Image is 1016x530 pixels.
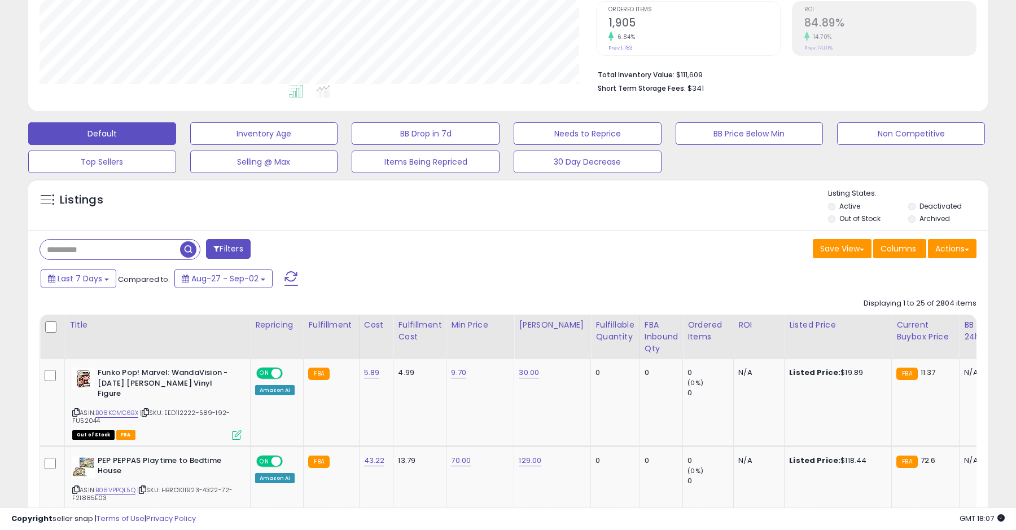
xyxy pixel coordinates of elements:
[614,33,636,41] small: 6.84%
[58,273,102,284] span: Last 7 Days
[964,456,1001,466] div: N/A
[921,455,936,466] span: 72.6
[964,368,1001,378] div: N/A
[308,319,354,331] div: Fulfillment
[118,274,170,285] span: Compared to:
[881,243,916,254] span: Columns
[789,368,883,378] div: $19.89
[451,455,471,466] a: 70.00
[257,456,271,466] span: ON
[687,456,733,466] div: 0
[608,16,780,32] h2: 1,905
[206,239,250,259] button: Filters
[687,368,733,378] div: 0
[60,192,103,208] h5: Listings
[69,319,246,331] div: Title
[281,369,299,378] span: OFF
[676,122,824,145] button: BB Price Below Min
[451,319,509,331] div: Min Price
[789,319,887,331] div: Listed Price
[864,298,976,309] div: Displaying 1 to 25 of 2804 items
[255,385,295,395] div: Amazon AI
[595,368,630,378] div: 0
[514,122,662,145] button: Needs to Reprice
[72,430,115,440] span: All listings that are currently out of stock and unavailable for purchase on Amazon
[687,388,733,398] div: 0
[255,473,295,483] div: Amazon AI
[28,151,176,173] button: Top Sellers
[190,151,338,173] button: Selling @ Max
[116,430,135,440] span: FBA
[28,122,176,145] button: Default
[364,319,389,331] div: Cost
[281,456,299,466] span: OFF
[919,214,950,223] label: Archived
[738,319,779,331] div: ROI
[72,485,233,502] span: | SKU: HBRO101923-4322-72-F21885E03
[645,456,675,466] div: 0
[308,456,329,468] small: FBA
[398,319,441,343] div: Fulfillment Cost
[598,83,686,93] b: Short Term Storage Fees:
[645,319,678,355] div: FBA inbound Qty
[804,16,976,32] h2: 84.89%
[738,368,776,378] div: N/A
[595,456,630,466] div: 0
[839,201,860,211] label: Active
[98,456,235,479] b: PEP PEPPAS Playtime to Bedtime House
[514,151,662,173] button: 30 Day Decrease
[451,367,466,378] a: 9.70
[72,456,242,516] div: ASIN:
[255,319,299,331] div: Repricing
[789,455,840,466] b: Listed Price:
[519,367,539,378] a: 30.00
[873,239,926,258] button: Columns
[687,83,704,94] span: $341
[72,368,95,390] img: 51aQKSDo8CL._SL40_.jpg
[809,33,832,41] small: 14.70%
[919,201,962,211] label: Deactivated
[738,456,776,466] div: N/A
[813,239,872,258] button: Save View
[789,456,883,466] div: $118.44
[519,455,541,466] a: 129.00
[804,45,833,51] small: Prev: 74.01%
[804,7,976,13] span: ROI
[364,455,385,466] a: 43.22
[896,319,954,343] div: Current Buybox Price
[687,319,729,343] div: Ordered Items
[687,476,733,486] div: 0
[964,319,1005,343] div: BB Share 24h.
[519,319,586,331] div: [PERSON_NAME]
[837,122,985,145] button: Non Competitive
[191,273,259,284] span: Aug-27 - Sep-02
[398,456,437,466] div: 13.79
[598,70,675,79] b: Total Inventory Value:
[398,368,437,378] div: 4.99
[595,319,634,343] div: Fulfillable Quantity
[11,514,196,524] div: seller snap | |
[789,367,840,378] b: Listed Price:
[308,368,329,380] small: FBA
[97,513,144,524] a: Terms of Use
[645,368,675,378] div: 0
[839,214,881,223] label: Out of Stock
[41,269,116,288] button: Last 7 Days
[928,239,976,258] button: Actions
[174,269,273,288] button: Aug-27 - Sep-02
[95,485,135,495] a: B08VPPQL5Q
[72,456,95,478] img: 51Pn6etXxML._SL40_.jpg
[98,368,235,402] b: Funko Pop! Marvel: WandaVision - [DATE] [PERSON_NAME] Vinyl Figure
[257,369,271,378] span: ON
[598,67,968,81] li: $111,609
[960,513,1005,524] span: 2025-09-10 18:07 GMT
[72,408,230,425] span: | SKU: EED112222-589-192-FU52044
[146,513,196,524] a: Privacy Policy
[364,367,380,378] a: 5.89
[896,368,917,380] small: FBA
[828,188,987,199] p: Listing States:
[687,378,703,387] small: (0%)
[72,368,242,439] div: ASIN:
[608,45,633,51] small: Prev: 1,783
[352,151,500,173] button: Items Being Repriced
